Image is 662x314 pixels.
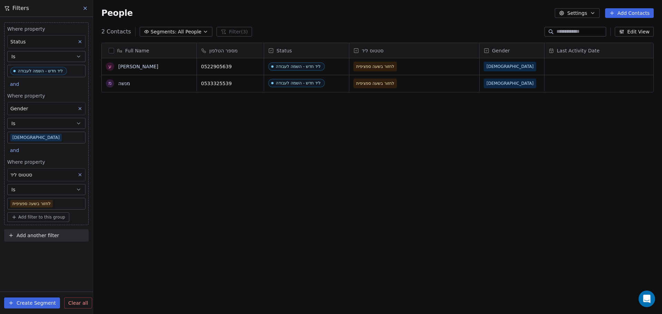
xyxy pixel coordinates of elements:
span: סטטוס ליד [362,47,383,54]
span: 0533325539 [201,80,260,87]
span: Last Activity Date [557,47,600,54]
a: מנשה [118,81,130,86]
span: 2 Contacts [101,28,131,36]
div: מספר הטלפון [197,43,264,58]
span: [DEMOGRAPHIC_DATA] [487,63,533,70]
div: מ [108,80,112,87]
span: Gender [492,47,510,54]
span: לחזור בשעה ספציפית [356,80,394,87]
a: [PERSON_NAME] [118,64,158,69]
div: Full Name [102,43,197,58]
div: grid [102,58,197,303]
div: Gender [480,43,544,58]
button: Edit View [615,27,654,37]
span: [DEMOGRAPHIC_DATA] [487,80,533,87]
span: 0522905639 [201,63,260,70]
div: ע [109,63,112,70]
button: Filter(3) [217,27,252,37]
span: Segments: [151,28,177,36]
div: ליד חדש - השמה לעבודה [276,81,321,85]
span: Full Name [125,47,149,54]
div: Status [264,43,349,58]
span: לחזור בשעה ספציפית [356,63,394,70]
span: מספר הטלפון [209,47,238,54]
span: Status [277,47,292,54]
button: Settings [555,8,599,18]
div: Open Intercom Messenger [639,291,655,307]
div: סטטוס ליד [349,43,479,58]
span: People [101,8,133,18]
span: All People [178,28,201,36]
div: ליד חדש - השמה לעבודה [276,64,321,69]
button: Add Contacts [605,8,654,18]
